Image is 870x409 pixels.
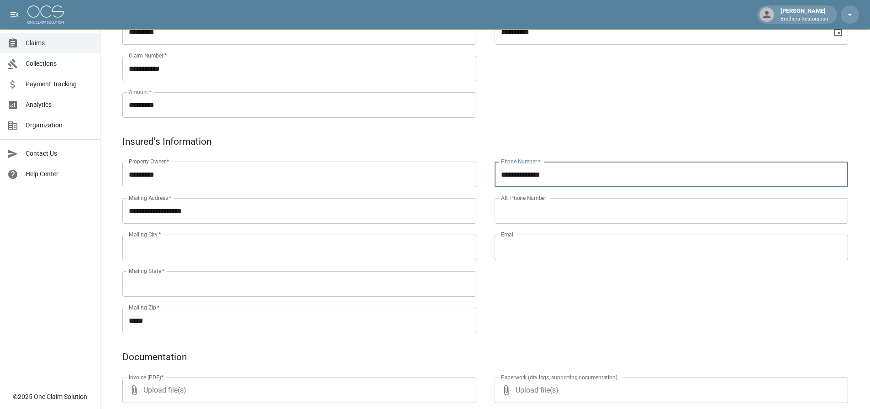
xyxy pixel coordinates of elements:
label: Email [501,231,515,238]
label: Invoice (PDF)* [129,373,164,381]
p: Brothers Restoration [780,16,828,23]
label: Phone Number [501,157,540,165]
label: Mailing City [129,231,161,238]
button: open drawer [5,5,24,24]
span: Upload file(s) [516,378,824,403]
span: Payment Tracking [26,79,93,89]
label: Mailing Address [129,194,171,202]
label: Alt. Phone Number [501,194,546,202]
span: Help Center [26,169,93,179]
label: Claim Number [129,52,167,59]
label: Property Owner [129,157,169,165]
span: Collections [26,59,93,68]
div: © 2025 One Claim Solution [13,392,87,401]
label: Amount [129,88,152,96]
label: Mailing Zip [129,304,160,311]
button: Choose date, selected date is Aug 13, 2025 [829,23,847,41]
span: Analytics [26,100,93,110]
label: Mailing State [129,267,164,275]
div: [PERSON_NAME] [777,6,832,23]
img: ocs-logo-white-transparent.png [27,5,64,24]
span: Organization [26,121,93,130]
span: Claims [26,38,93,48]
label: Paperwork (dry logs, supporting documentation) [501,373,617,381]
span: Contact Us [26,149,93,158]
span: Upload file(s) [143,378,452,403]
